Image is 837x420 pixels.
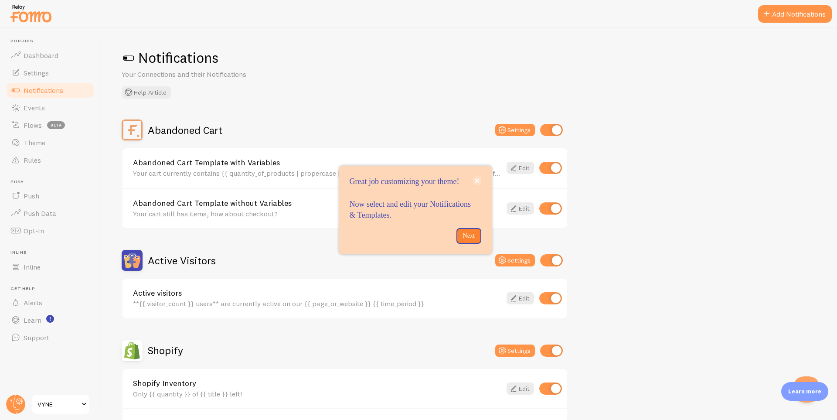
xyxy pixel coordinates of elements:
p: Great job customizing your theme! Now select and edit your Notifications & Templates. [350,176,473,221]
span: Pop-ups [10,38,95,44]
img: fomo-relay-logo-orange.svg [9,2,53,24]
a: Flows beta [5,116,95,134]
span: Dashboard [24,51,58,60]
a: Learn [5,311,95,329]
button: close, [473,176,481,185]
button: Help Article [122,86,171,99]
a: Theme [5,134,95,151]
a: Opt-In [5,222,95,239]
a: Settings [5,64,95,82]
button: Next [456,228,481,244]
span: Flows [24,121,42,130]
h1: Notifications [122,49,816,67]
span: Notifications [24,86,63,95]
a: Alerts [5,294,95,311]
div: Your cart currently contains {{ quantity_of_products | propercase | fallback [0] | bold }} item(s... [133,169,501,177]
div: Your cart still has items, how about checkout? [133,210,501,218]
a: Abandoned Cart Template with Variables [133,159,501,167]
span: VYNE [37,399,79,410]
span: Rules [24,156,41,164]
a: Notifications [5,82,95,99]
span: beta [47,121,65,129]
h2: Abandoned Cart [148,123,222,137]
span: Events [24,103,45,112]
span: Opt-In [24,226,44,235]
h2: Active Visitors [148,254,216,267]
a: Active visitors [133,289,501,297]
span: Inline [10,250,95,256]
p: Learn more [788,387,821,396]
div: Great job customizing your theme! Now select and edit your Notifications &amp;amp; Templates. [339,166,492,254]
a: Push [5,187,95,205]
h2: Shopify [148,344,183,357]
div: **{{ visitor_count }} users** are currently active on our {{ page_or_website }} {{ time_period }} [133,300,501,307]
iframe: Help Scout Beacon - Open [793,376,820,403]
span: Theme [24,138,45,147]
span: Push [10,179,95,185]
a: Push Data [5,205,95,222]
p: Next [462,232,476,240]
a: Edit [507,202,534,215]
a: Edit [507,292,534,304]
svg: <p>Watch New Feature Tutorials!</p> [46,315,54,323]
img: Shopify [122,340,143,361]
a: Rules [5,151,95,169]
button: Settings [495,345,535,357]
span: Inline [24,263,41,271]
a: Events [5,99,95,116]
a: Shopify Inventory [133,379,501,387]
a: Edit [507,162,534,174]
div: Only {{ quantity }} of {{ title }} left! [133,390,501,398]
span: Get Help [10,286,95,292]
span: Alerts [24,298,42,307]
a: Support [5,329,95,346]
a: Edit [507,382,534,395]
p: Your Connections and their Notifications [122,69,331,79]
span: Learn [24,316,41,324]
img: Abandoned Cart [122,120,143,140]
a: Dashboard [5,47,95,64]
span: Push Data [24,209,56,218]
a: Inline [5,258,95,276]
span: Settings [24,68,49,77]
span: Push [24,191,39,200]
a: VYNE [31,394,90,415]
span: Support [24,333,49,342]
img: Active Visitors [122,250,143,271]
button: Settings [495,254,535,266]
button: Settings [495,124,535,136]
div: Learn more [781,382,828,401]
a: Abandoned Cart Template without Variables [133,199,501,207]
